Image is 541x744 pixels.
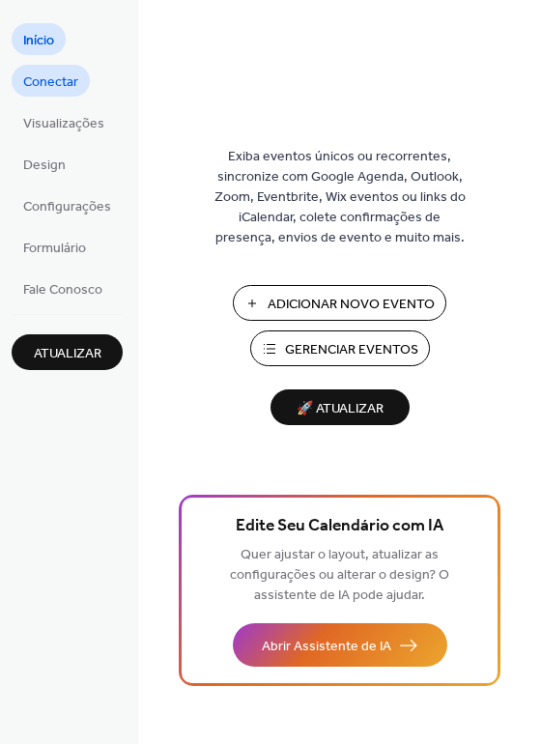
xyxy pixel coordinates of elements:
[250,330,430,366] button: Gerenciar Eventos
[282,396,398,422] span: 🚀 Atualizar
[12,272,114,304] a: Fale Conosco
[23,31,54,51] span: Início
[285,340,418,360] span: Gerenciar Eventos
[34,344,101,364] span: Atualizar
[233,623,447,667] button: Abrir Assistente de IA
[23,280,102,300] span: Fale Conosco
[230,542,449,609] span: Quer ajustar o layout, atualizar as configurações ou alterar o design? O assistente de IA pode aj...
[268,295,435,315] span: Adicionar Novo Evento
[23,156,66,176] span: Design
[12,65,90,97] a: Conectar
[210,147,470,248] span: Exiba eventos únicos ou recorrentes, sincronize com Google Agenda, Outlook, Zoom, Eventbrite, Wix...
[12,231,98,263] a: Formulário
[23,72,78,93] span: Conectar
[236,513,443,540] span: Edite Seu Calendário com IA
[12,106,116,138] a: Visualizações
[23,197,111,217] span: Configurações
[233,285,446,321] button: Adicionar Novo Evento
[23,114,104,134] span: Visualizações
[12,148,77,180] a: Design
[270,389,410,425] button: 🚀 Atualizar
[12,23,66,55] a: Início
[262,637,391,657] span: Abrir Assistente de IA
[12,334,123,370] button: Atualizar
[12,189,123,221] a: Configurações
[23,239,86,259] span: Formulário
